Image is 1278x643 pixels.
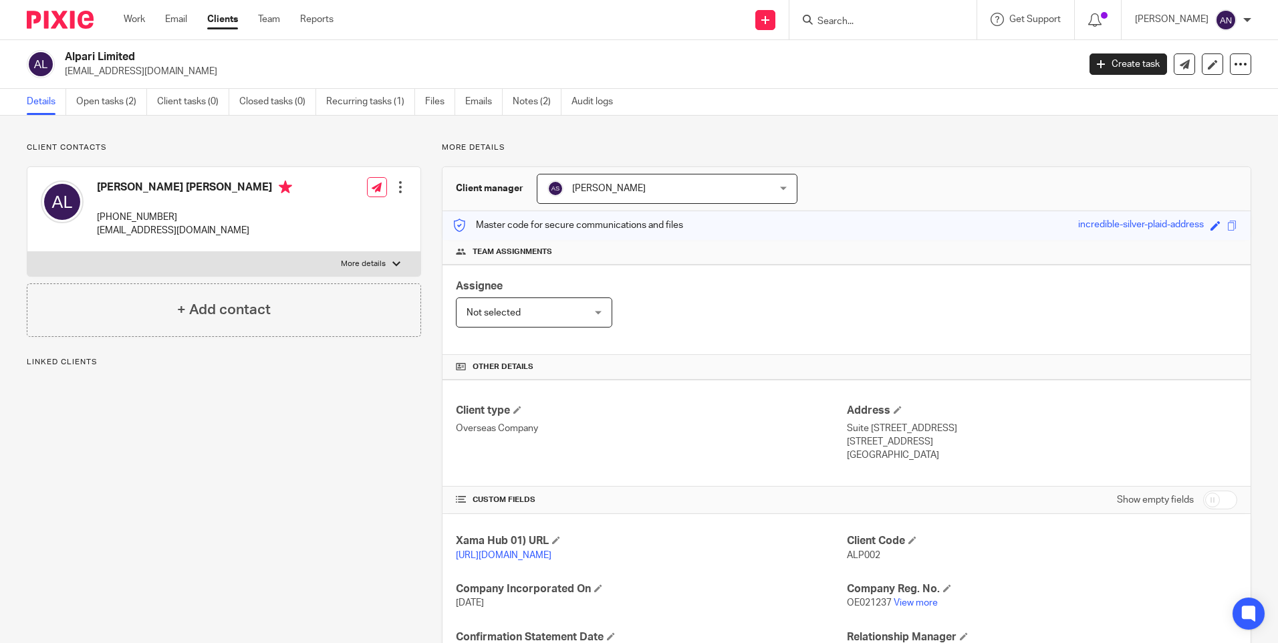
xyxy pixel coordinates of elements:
[547,180,563,197] img: svg%3E
[27,89,66,115] a: Details
[97,180,292,197] h4: [PERSON_NAME] [PERSON_NAME]
[425,89,455,115] a: Files
[456,582,846,596] h4: Company Incorporated On
[341,259,386,269] p: More details
[456,404,846,418] h4: Client type
[65,50,868,64] h2: Alpari Limited
[473,362,533,372] span: Other details
[41,180,84,223] img: svg%3E
[27,50,55,78] img: svg%3E
[165,13,187,26] a: Email
[571,89,623,115] a: Audit logs
[1215,9,1237,31] img: svg%3E
[473,247,552,257] span: Team assignments
[239,89,316,115] a: Closed tasks (0)
[847,582,1237,596] h4: Company Reg. No.
[847,404,1237,418] h4: Address
[456,534,846,548] h4: Xama Hub 01) URL
[456,281,503,291] span: Assignee
[326,89,415,115] a: Recurring tasks (1)
[572,184,646,193] span: [PERSON_NAME]
[465,89,503,115] a: Emails
[1135,13,1208,26] p: [PERSON_NAME]
[847,534,1237,548] h4: Client Code
[157,89,229,115] a: Client tasks (0)
[456,182,523,195] h3: Client manager
[1090,53,1167,75] a: Create task
[513,89,561,115] a: Notes (2)
[97,224,292,237] p: [EMAIL_ADDRESS][DOMAIN_NAME]
[1078,218,1204,233] div: incredible-silver-plaid-address
[1009,15,1061,24] span: Get Support
[847,435,1237,448] p: [STREET_ADDRESS]
[847,551,880,560] span: ALP002
[453,219,683,232] p: Master code for secure communications and files
[27,11,94,29] img: Pixie
[300,13,334,26] a: Reports
[258,13,280,26] a: Team
[65,65,1069,78] p: [EMAIL_ADDRESS][DOMAIN_NAME]
[456,495,846,505] h4: CUSTOM FIELDS
[442,142,1251,153] p: More details
[894,598,938,608] a: View more
[207,13,238,26] a: Clients
[456,598,484,608] span: [DATE]
[456,422,846,435] p: Overseas Company
[27,357,421,368] p: Linked clients
[124,13,145,26] a: Work
[177,299,271,320] h4: + Add contact
[467,308,521,317] span: Not selected
[847,448,1237,462] p: [GEOGRAPHIC_DATA]
[97,211,292,224] p: [PHONE_NUMBER]
[847,422,1237,435] p: Suite [STREET_ADDRESS]
[27,142,421,153] p: Client contacts
[847,598,892,608] span: OE021237
[456,551,551,560] a: [URL][DOMAIN_NAME]
[816,16,936,28] input: Search
[279,180,292,194] i: Primary
[76,89,147,115] a: Open tasks (2)
[1117,493,1194,507] label: Show empty fields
